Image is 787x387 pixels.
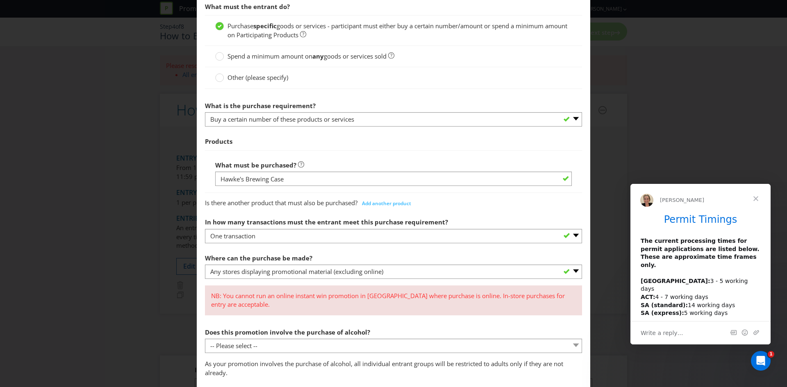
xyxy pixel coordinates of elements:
[324,52,387,60] span: goods or services sold
[205,137,232,145] span: Products
[205,360,582,377] p: As your promotion involves the purchase of alcohol, all individual entrant groups will be restric...
[205,218,448,226] span: In how many transactions must the entrant meet this purchase requirement?
[362,200,411,207] span: Add another product
[357,197,416,210] button: Add another product
[215,172,572,186] input: Product name, number, size, model (as applicable)
[205,2,290,11] span: What must the entrant do?
[312,52,324,60] strong: any
[768,351,774,358] span: 1
[253,22,277,30] strong: specific
[205,102,316,110] span: What is the purchase requirement?
[205,254,312,262] span: Where can the purchase be made?
[227,22,253,30] span: Purchase
[211,292,565,308] span: NB: You cannot run an online instant win promotion in [GEOGRAPHIC_DATA] where purchase is online....
[205,328,370,336] span: Does this promotion involve the purchase of alcohol?
[205,199,357,207] span: Is there another product that must also be purchased?
[227,22,567,38] span: goods or services - participant must either buy a certain number/amount or spend a minimum amount...
[751,351,771,371] iframe: Intercom live chat
[630,184,771,344] iframe: Intercom live chat message
[227,73,288,81] span: Other (please specify)
[215,161,296,169] span: What must be purchased?
[227,52,312,60] span: Spend a minimum amount on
